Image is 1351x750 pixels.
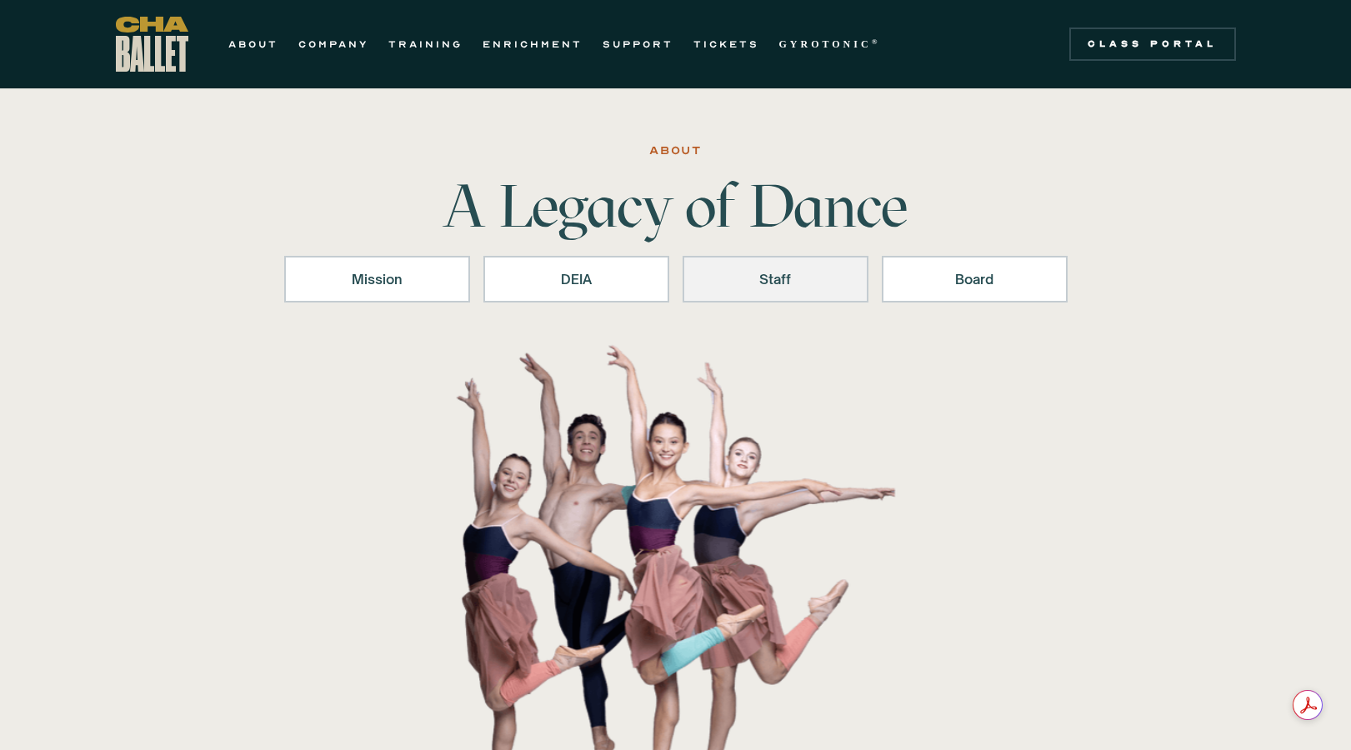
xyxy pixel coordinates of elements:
a: ABOUT [228,34,278,54]
a: GYROTONIC® [779,34,881,54]
a: TICKETS [693,34,759,54]
div: Class Portal [1079,37,1226,51]
a: Staff [683,256,868,302]
div: Staff [704,269,847,289]
div: ABOUT [649,141,702,161]
strong: GYROTONIC [779,38,872,50]
div: DEIA [505,269,648,289]
a: Mission [284,256,470,302]
a: Board [882,256,1068,302]
a: Class Portal [1069,27,1236,61]
a: ENRICHMENT [483,34,583,54]
a: home [116,17,188,72]
a: SUPPORT [603,34,673,54]
div: Mission [306,269,448,289]
a: DEIA [483,256,669,302]
a: TRAINING [388,34,463,54]
h1: A Legacy of Dance [416,176,936,236]
sup: ® [872,37,881,46]
div: Board [903,269,1046,289]
a: COMPANY [298,34,368,54]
